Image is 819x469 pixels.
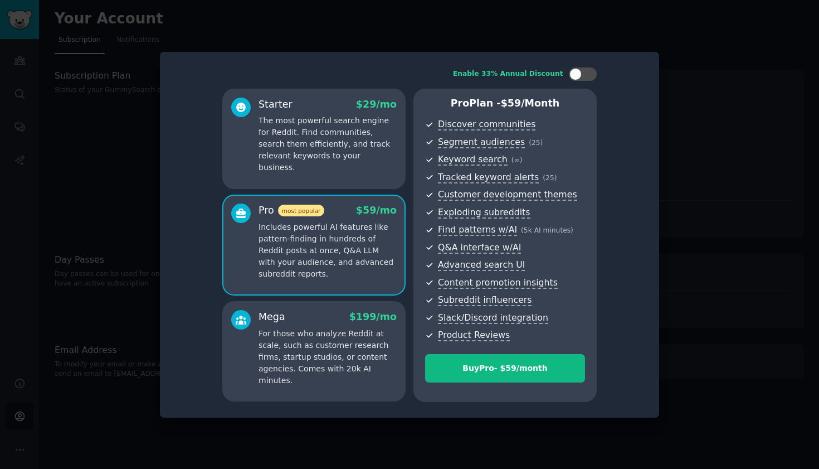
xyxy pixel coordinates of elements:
span: Customer development themes [438,189,577,201]
span: Q&A interface w/AI [438,242,521,254]
div: Enable 33% Annual Discount [453,69,563,79]
span: Discover communities [438,119,535,130]
span: Tracked keyword alerts [438,172,539,183]
p: Includes powerful AI features like pattern-finding in hundreds of Reddit posts at once, Q&A LLM w... [259,221,397,280]
p: Pro Plan - [425,96,585,110]
span: ( 5k AI minutes ) [521,226,573,234]
span: Advanced search UI [438,259,525,271]
button: BuyPro- $59/month [425,354,585,383]
span: $ 59 /mo [356,205,397,216]
span: ( ∞ ) [511,156,523,164]
span: Subreddit influencers [438,294,532,306]
span: Find patterns w/AI [438,224,517,236]
span: $ 29 /mo [356,99,397,110]
span: Segment audiences [438,137,525,148]
span: Slack/Discord integration [438,312,548,324]
p: For those who analyze Reddit at scale, such as customer research firms, startup studios, or conte... [259,328,397,386]
span: ( 25 ) [529,139,543,147]
span: Content promotion insights [438,277,558,289]
span: $ 59 /month [501,98,560,109]
div: Pro [259,204,324,217]
p: The most powerful search engine for Reddit. Find communities, search them efficiently, and track ... [259,115,397,173]
span: $ 199 /mo [349,311,397,322]
span: Exploding subreddits [438,207,530,219]
span: ( 25 ) [543,174,557,182]
span: Product Reviews [438,330,510,341]
span: Keyword search [438,154,508,166]
div: Mega [259,310,285,324]
span: most popular [278,205,325,216]
div: Buy Pro - $ 59 /month [426,362,584,374]
div: Starter [259,98,292,112]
